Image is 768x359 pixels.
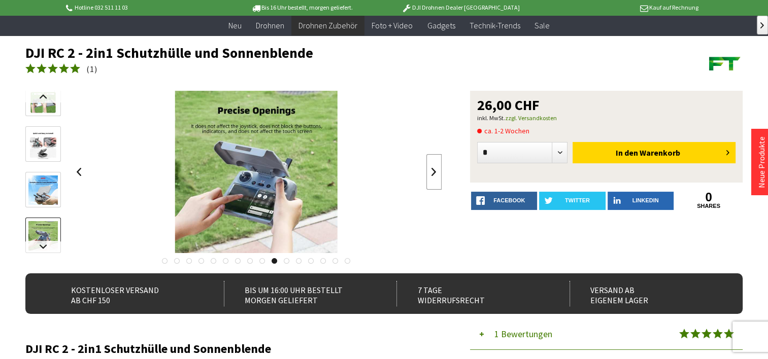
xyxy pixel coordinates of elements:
[462,15,527,36] a: Technik-Trends
[493,197,525,203] span: facebook
[616,148,638,158] span: In den
[505,114,557,122] a: zzgl. Versandkosten
[298,20,357,30] span: Drohnen Zubehör
[396,281,549,306] div: 7 Tage Widerrufsrecht
[228,20,242,30] span: Neu
[707,45,743,81] img: Futuretrends
[372,20,413,30] span: Foto + Video
[565,197,590,203] span: twitter
[527,15,556,36] a: Sale
[221,15,249,36] a: Neu
[364,15,420,36] a: Foto + Video
[90,64,94,74] span: 1
[477,112,736,124] p: inkl. MwSt.
[640,148,680,158] span: Warenkorb
[534,20,549,30] span: Sale
[540,2,698,14] p: Kauf auf Rechnung
[64,2,222,14] p: Hotline 032 511 11 03
[676,192,742,203] a: 0
[25,45,599,60] h1: DJI RC 2 - 2in1 Schutzhülle und Sonnenblende
[224,281,376,306] div: Bis um 16:00 Uhr bestellt Morgen geliefert
[427,20,455,30] span: Gadgets
[477,125,529,137] span: ca. 1-2 Wochen
[256,20,284,30] span: Drohnen
[477,98,540,112] span: 26,00 CHF
[223,2,381,14] p: Bis 16 Uhr bestellt, morgen geliefert.
[291,15,364,36] a: Drohnen Zubehör
[760,22,764,28] span: 
[86,64,97,74] span: ( )
[25,342,442,355] h2: DJI RC 2 - 2in1 Schutzhülle und Sonnenblende
[25,63,97,76] a: (1)
[471,192,537,210] a: facebook
[570,281,722,306] div: Versand ab eigenem Lager
[756,136,766,188] a: Neue Produkte
[51,281,203,306] div: Kostenloser Versand ab CHF 150
[470,319,743,350] button: 1 Bewertungen
[469,20,520,30] span: Technik-Trends
[608,192,674,210] a: LinkedIn
[249,15,291,36] a: Drohnen
[573,142,736,163] button: In den Warenkorb
[420,15,462,36] a: Gadgets
[539,192,605,210] a: twitter
[632,197,659,203] span: LinkedIn
[676,203,742,209] a: shares
[381,2,540,14] p: DJI Drohnen Dealer [GEOGRAPHIC_DATA]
